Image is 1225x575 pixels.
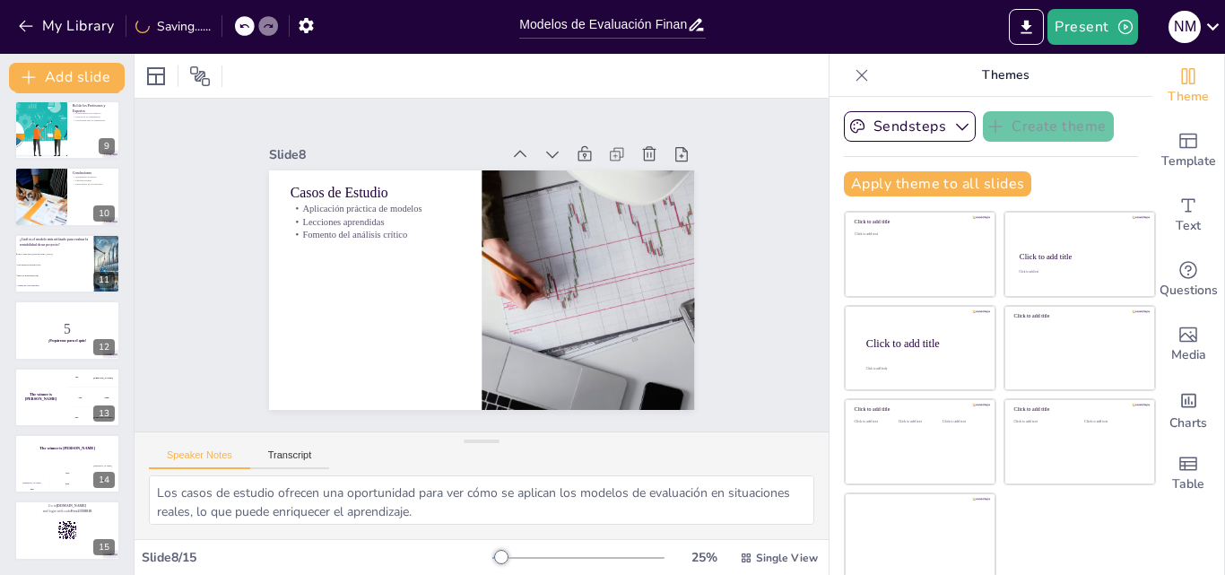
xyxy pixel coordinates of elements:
div: 13 [14,368,120,427]
p: Colaboración con expertos [73,112,115,116]
div: 12 [93,339,115,355]
p: Motivación para el aprendizaje [73,118,115,122]
p: Herramienta poderosa [73,175,115,179]
button: My Library [13,12,122,40]
div: Saving...... [135,18,211,35]
button: Add slide [9,63,125,91]
div: 13 [93,405,115,422]
div: 14 [93,472,115,488]
div: [PERSON_NAME] [14,481,49,484]
button: Export to PowerPoint [1009,9,1044,45]
div: 11 [14,234,120,293]
p: 5 [20,319,115,339]
div: Click to add text [1019,270,1138,274]
div: 200 [67,388,120,407]
div: Add ready made slides [1152,118,1224,183]
p: and login with code [20,509,115,514]
div: Slide 8 [311,86,537,174]
p: Importancia de la conciencia [73,181,115,185]
strong: ¡Prepárense para el quiz! [48,338,86,342]
div: 15 [93,539,115,555]
button: N m [1169,9,1201,45]
div: Slide 8 / 15 [142,549,492,566]
button: Create theme [983,111,1114,142]
span: Índice de Rentabilidad (IR) [17,274,92,276]
div: 100 [14,484,49,493]
div: Jaap [50,471,85,474]
button: Apply theme to all slides [844,171,1031,196]
p: Fomento del análisis crítico [307,171,473,237]
span: Table [1172,475,1204,494]
div: Click to add text [943,420,983,424]
span: Análisis de Costo-Beneficio [17,284,92,286]
p: Themes [876,54,1134,97]
button: Transcript [250,449,330,469]
div: Change the overall theme [1152,54,1224,118]
span: Text [1176,216,1201,236]
div: Get real-time input from your audience [1152,248,1224,312]
h4: The winner is [PERSON_NAME] [14,392,67,401]
div: [PERSON_NAME] [85,465,120,467]
input: Insert title [519,12,687,38]
div: Click to add title [866,336,981,349]
div: N m [1169,11,1201,43]
div: 9 [14,100,120,160]
span: Tasa Interna de Retorno (TIR) [17,264,92,266]
p: Conclusiones [73,170,115,176]
span: Media [1171,345,1206,365]
div: 12 [14,301,120,360]
div: 300 [85,467,120,493]
div: Jaap [104,396,109,398]
div: 200 [50,474,85,493]
div: Click to add title [1014,406,1142,413]
p: Casos de Estudio [319,127,487,199]
div: Click to add text [855,420,895,424]
div: Click to add title [855,406,983,413]
p: Rol de los Profesores y Expertos [73,103,115,113]
div: Add images, graphics, shapes or video [1152,312,1224,377]
div: 10 [93,205,115,222]
span: Single View [756,551,818,565]
p: Go to [20,504,115,510]
span: Charts [1169,414,1207,433]
div: 25 % [682,549,725,566]
p: Mejora en la comprensión [73,115,115,118]
p: ¿Cuál es el modelo más utilizado para evaluar la rentabilidad de un proyecto? [20,237,89,247]
div: Click to add body [866,366,979,370]
div: 100 [67,368,120,388]
p: Aplicación práctica de modelos [315,145,481,211]
div: Add text boxes [1152,183,1224,248]
div: Click to add text [855,232,983,237]
div: Click to add title [1020,252,1139,261]
strong: [DOMAIN_NAME] [56,504,86,508]
div: 11 [93,272,115,288]
div: 15 [14,501,120,560]
span: Valor Actual Neto ([GEOGRAPHIC_DATA]) [17,253,92,255]
div: Click to add text [899,420,939,424]
div: 10 [14,167,120,226]
span: Theme [1168,87,1209,107]
div: Layout [142,62,170,91]
button: Present [1047,9,1137,45]
div: Click to add text [1084,420,1141,424]
div: Click to add text [1014,420,1071,424]
div: Click to add title [1014,313,1142,319]
button: Sendsteps [844,111,976,142]
textarea: Los casos de estudio ofrecen una oportunidad para ver cómo se aplican los modelos de evaluación e... [149,475,814,525]
span: Questions [1160,281,1218,301]
h4: The winner is [PERSON_NAME] [14,447,120,451]
div: Add charts and graphs [1152,377,1224,441]
div: 14 [14,434,120,493]
p: Enfoque integral [73,179,115,182]
div: 9 [99,138,115,154]
p: Lecciones aprendidas [311,159,477,224]
div: 300 [67,407,120,427]
span: Template [1161,152,1216,171]
button: Speaker Notes [149,449,250,469]
div: Click to add title [855,219,983,225]
div: Add a table [1152,441,1224,506]
span: Position [189,65,211,87]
